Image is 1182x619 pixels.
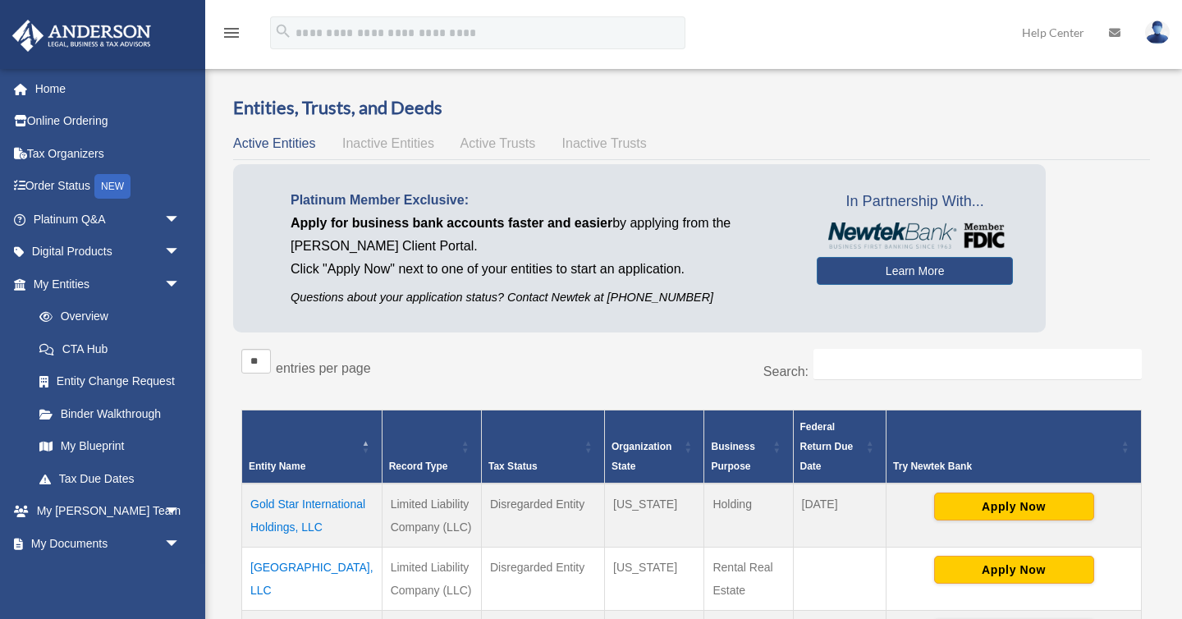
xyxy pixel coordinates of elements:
[23,462,197,495] a: Tax Due Dates
[164,527,197,561] span: arrow_drop_down
[222,23,241,43] i: menu
[23,300,189,333] a: Overview
[222,29,241,43] a: menu
[164,495,197,529] span: arrow_drop_down
[11,203,205,236] a: Platinum Q&Aarrow_drop_down
[11,560,205,593] a: Online Learningarrow_drop_down
[11,105,205,138] a: Online Ordering
[1145,21,1170,44] img: User Pic
[704,484,793,548] td: Holding
[817,189,1013,215] span: In Partnership With...
[605,484,704,548] td: [US_STATE]
[460,136,536,150] span: Active Trusts
[276,361,371,375] label: entries per page
[893,456,1116,476] div: Try Newtek Bank
[800,421,854,472] span: Federal Return Due Date
[704,547,793,610] td: Rental Real Estate
[233,136,315,150] span: Active Entities
[23,397,197,430] a: Binder Walkthrough
[612,441,671,472] span: Organization State
[342,136,434,150] span: Inactive Entities
[7,20,156,52] img: Anderson Advisors Platinum Portal
[482,410,605,484] th: Tax Status: Activate to sort
[482,484,605,548] td: Disregarded Entity
[886,410,1142,484] th: Try Newtek Bank : Activate to sort
[242,547,383,610] td: [GEOGRAPHIC_DATA], LLC
[94,174,131,199] div: NEW
[11,495,205,528] a: My [PERSON_NAME] Teamarrow_drop_down
[274,22,292,40] i: search
[389,461,448,472] span: Record Type
[233,95,1150,121] h3: Entities, Trusts, and Deeds
[793,484,886,548] td: [DATE]
[704,410,793,484] th: Business Purpose: Activate to sort
[23,365,197,398] a: Entity Change Request
[934,493,1094,520] button: Apply Now
[11,527,205,560] a: My Documentsarrow_drop_down
[164,203,197,236] span: arrow_drop_down
[817,257,1013,285] a: Learn More
[291,287,792,308] p: Questions about your application status? Contact Newtek at [PHONE_NUMBER]
[605,547,704,610] td: [US_STATE]
[825,222,1005,249] img: NewtekBankLogoSM.png
[11,170,205,204] a: Order StatusNEW
[711,441,754,472] span: Business Purpose
[11,137,205,170] a: Tax Organizers
[382,484,481,548] td: Limited Liability Company (LLC)
[23,332,197,365] a: CTA Hub
[763,365,809,378] label: Search:
[605,410,704,484] th: Organization State: Activate to sort
[23,430,197,463] a: My Blueprint
[249,461,305,472] span: Entity Name
[482,547,605,610] td: Disregarded Entity
[11,72,205,105] a: Home
[382,547,481,610] td: Limited Liability Company (LLC)
[291,216,612,230] span: Apply for business bank accounts faster and easier
[291,258,792,281] p: Click "Apply Now" next to one of your entities to start an application.
[382,410,481,484] th: Record Type: Activate to sort
[488,461,538,472] span: Tax Status
[11,268,197,300] a: My Entitiesarrow_drop_down
[562,136,647,150] span: Inactive Trusts
[164,236,197,269] span: arrow_drop_down
[291,212,792,258] p: by applying from the [PERSON_NAME] Client Portal.
[164,560,197,594] span: arrow_drop_down
[242,410,383,484] th: Entity Name: Activate to invert sorting
[11,236,205,268] a: Digital Productsarrow_drop_down
[934,556,1094,584] button: Apply Now
[164,268,197,301] span: arrow_drop_down
[793,410,886,484] th: Federal Return Due Date: Activate to sort
[242,484,383,548] td: Gold Star International Holdings, LLC
[291,189,792,212] p: Platinum Member Exclusive:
